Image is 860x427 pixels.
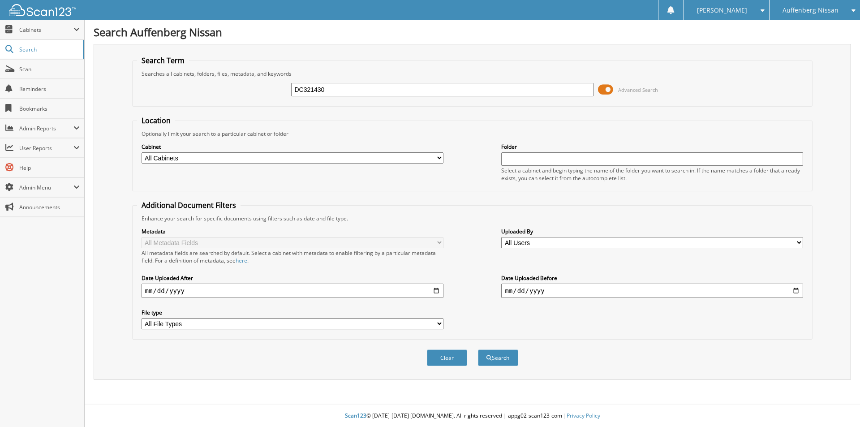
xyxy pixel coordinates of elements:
label: Cabinet [142,143,443,151]
span: Scan [19,65,80,73]
button: Clear [427,349,467,366]
span: Help [19,164,80,172]
span: Scan123 [345,412,366,419]
span: Reminders [19,85,80,93]
label: Folder [501,143,803,151]
span: Auffenberg Nissan [783,8,838,13]
button: Search [478,349,518,366]
h1: Search Auffenberg Nissan [94,25,851,39]
legend: Location [137,116,175,125]
span: User Reports [19,144,73,152]
div: Searches all cabinets, folders, files, metadata, and keywords [137,70,808,78]
legend: Search Term [137,56,189,65]
span: Cabinets [19,26,73,34]
label: Date Uploaded After [142,274,443,282]
a: here [236,257,247,264]
legend: Additional Document Filters [137,200,241,210]
label: Uploaded By [501,228,803,235]
span: Advanced Search [618,86,658,93]
div: Select a cabinet and begin typing the name of the folder you want to search in. If the name match... [501,167,803,182]
span: Admin Menu [19,184,73,191]
input: end [501,284,803,298]
div: Enhance your search for specific documents using filters such as date and file type. [137,215,808,222]
input: start [142,284,443,298]
div: All metadata fields are searched by default. Select a cabinet with metadata to enable filtering b... [142,249,443,264]
span: Bookmarks [19,105,80,112]
iframe: Chat Widget [815,384,860,427]
span: Announcements [19,203,80,211]
a: Privacy Policy [567,412,600,419]
label: Date Uploaded Before [501,274,803,282]
img: scan123-logo-white.svg [9,4,76,16]
span: Admin Reports [19,125,73,132]
span: Search [19,46,78,53]
div: Optionally limit your search to a particular cabinet or folder [137,130,808,138]
label: Metadata [142,228,443,235]
div: © [DATE]-[DATE] [DOMAIN_NAME]. All rights reserved | appg02-scan123-com | [85,405,860,427]
span: [PERSON_NAME] [697,8,747,13]
label: File type [142,309,443,316]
